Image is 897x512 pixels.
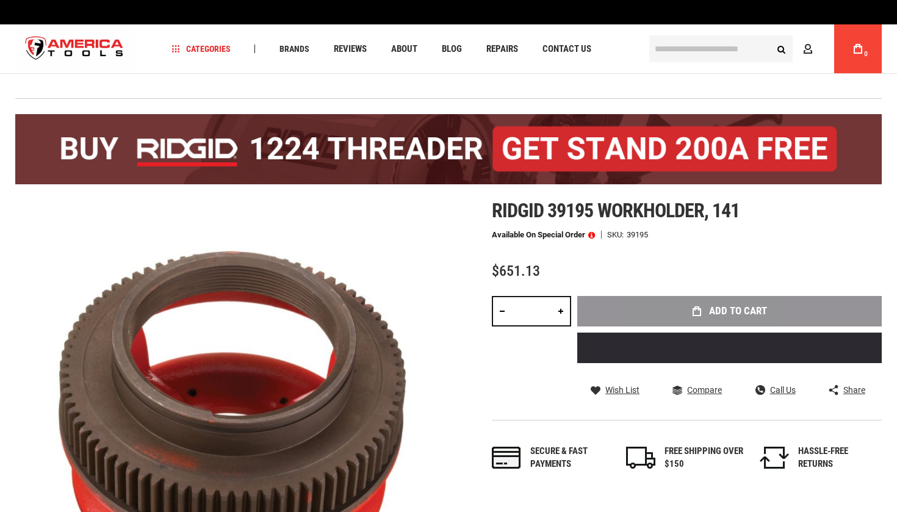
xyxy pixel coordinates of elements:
[15,26,134,72] img: America Tools
[591,384,639,395] a: Wish List
[542,45,591,54] span: Contact Us
[391,45,417,54] span: About
[864,51,868,57] span: 0
[607,231,627,239] strong: SKU
[492,199,740,222] span: Ridgid 39195 workholder, 141
[627,231,648,239] div: 39195
[492,231,595,239] p: Available on Special Order
[15,26,134,72] a: store logo
[492,262,540,279] span: $651.13
[436,41,467,57] a: Blog
[274,41,315,57] a: Brands
[687,386,722,394] span: Compare
[769,37,793,60] button: Search
[672,384,722,395] a: Compare
[279,45,309,53] span: Brands
[537,41,597,57] a: Contact Us
[846,24,870,73] a: 0
[172,45,231,53] span: Categories
[442,45,462,54] span: Blog
[770,386,796,394] span: Call Us
[760,447,789,469] img: returns
[843,386,865,394] span: Share
[755,384,796,395] a: Call Us
[386,41,423,57] a: About
[665,445,744,471] div: FREE SHIPPING OVER $150
[481,41,524,57] a: Repairs
[486,45,518,54] span: Repairs
[328,41,372,57] a: Reviews
[530,445,610,471] div: Secure & fast payments
[492,447,521,469] img: payments
[626,447,655,469] img: shipping
[167,41,236,57] a: Categories
[798,445,877,471] div: HASSLE-FREE RETURNS
[15,114,882,184] img: BOGO: Buy the RIDGID® 1224 Threader (26092), get the 92467 200A Stand FREE!
[605,386,639,394] span: Wish List
[334,45,367,54] span: Reviews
